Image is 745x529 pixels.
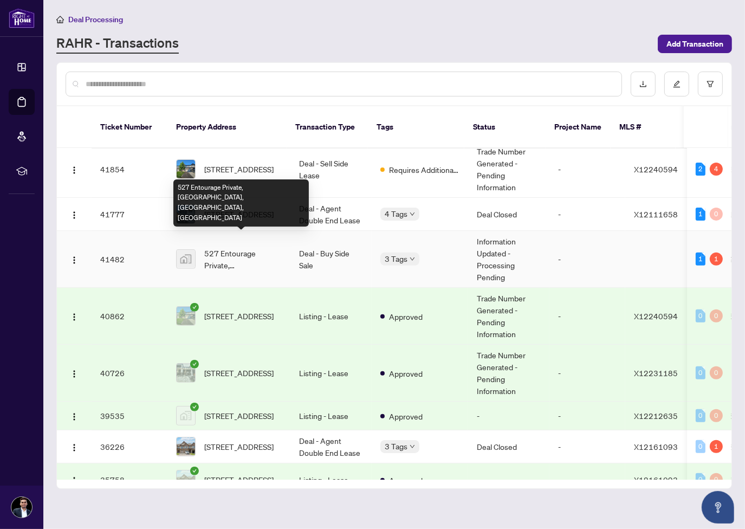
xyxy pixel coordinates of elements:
[698,72,723,96] button: filter
[549,288,625,345] td: -
[290,231,372,288] td: Deal - Buy Side Sale
[290,288,372,345] td: Listing - Lease
[549,231,625,288] td: -
[634,475,678,485] span: X12161093
[385,208,407,220] span: 4 Tags
[92,288,167,345] td: 40862
[66,205,83,223] button: Logo
[410,256,415,262] span: down
[92,141,167,198] td: 41854
[173,179,309,227] div: 527 Entourage Private, [GEOGRAPHIC_DATA], [GEOGRAPHIC_DATA], [GEOGRAPHIC_DATA]
[204,410,274,422] span: [STREET_ADDRESS]
[710,208,723,221] div: 0
[634,164,678,174] span: X12240594
[368,106,464,149] th: Tags
[696,253,705,266] div: 1
[468,198,549,231] td: Deal Closed
[673,80,681,88] span: edit
[167,106,287,149] th: Property Address
[710,253,723,266] div: 1
[710,409,723,422] div: 0
[190,467,199,475] span: check-circle
[204,247,282,271] span: 527 Entourage Private, [GEOGRAPHIC_DATA], [GEOGRAPHIC_DATA], [GEOGRAPHIC_DATA]
[696,473,705,486] div: 0
[9,8,35,28] img: logo
[634,411,678,421] span: X12212635
[204,163,274,175] span: [STREET_ADDRESS]
[177,160,195,178] img: thumbnail-img
[389,367,423,379] span: Approved
[468,141,549,198] td: Trade Number Generated - Pending Information
[92,106,167,149] th: Ticket Number
[56,34,179,54] a: RAHR - Transactions
[634,442,678,451] span: X12161093
[710,163,723,176] div: 4
[710,366,723,379] div: 0
[190,360,199,369] span: check-circle
[70,412,79,421] img: Logo
[696,163,705,176] div: 2
[70,443,79,452] img: Logo
[11,497,32,518] img: Profile Icon
[549,463,625,496] td: -
[66,438,83,455] button: Logo
[611,106,676,149] th: MLS #
[707,80,714,88] span: filter
[658,35,732,53] button: Add Transaction
[92,463,167,496] td: 35758
[410,444,415,449] span: down
[177,437,195,456] img: thumbnail-img
[710,440,723,453] div: 1
[710,309,723,322] div: 0
[66,471,83,488] button: Logo
[204,367,274,379] span: [STREET_ADDRESS]
[204,441,274,453] span: [STREET_ADDRESS]
[70,256,79,264] img: Logo
[696,309,705,322] div: 0
[468,345,549,402] td: Trade Number Generated - Pending Information
[66,364,83,382] button: Logo
[177,307,195,325] img: thumbnail-img
[468,430,549,463] td: Deal Closed
[177,364,195,382] img: thumbnail-img
[639,80,647,88] span: download
[631,72,656,96] button: download
[92,402,167,430] td: 39535
[468,402,549,430] td: -
[664,72,689,96] button: edit
[92,345,167,402] td: 40726
[468,231,549,288] td: Information Updated - Processing Pending
[177,250,195,268] img: thumbnail-img
[56,16,64,23] span: home
[70,370,79,378] img: Logo
[66,407,83,424] button: Logo
[696,366,705,379] div: 0
[290,463,372,496] td: Listing - Lease
[696,409,705,422] div: 0
[696,208,705,221] div: 1
[190,403,199,411] span: check-circle
[549,198,625,231] td: -
[549,430,625,463] td: -
[634,368,678,378] span: X12231185
[177,470,195,489] img: thumbnail-img
[549,402,625,430] td: -
[92,430,167,463] td: 36226
[92,198,167,231] td: 41777
[389,311,423,322] span: Approved
[389,164,459,176] span: Requires Additional Docs
[70,211,79,220] img: Logo
[702,491,734,524] button: Open asap
[549,345,625,402] td: -
[66,250,83,268] button: Logo
[290,402,372,430] td: Listing - Lease
[70,476,79,485] img: Logo
[464,106,546,149] th: Status
[204,474,274,486] span: [STREET_ADDRESS]
[634,311,678,321] span: X12240594
[190,303,199,312] span: check-circle
[204,310,274,322] span: [STREET_ADDRESS]
[70,166,79,175] img: Logo
[70,313,79,321] img: Logo
[287,106,368,149] th: Transaction Type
